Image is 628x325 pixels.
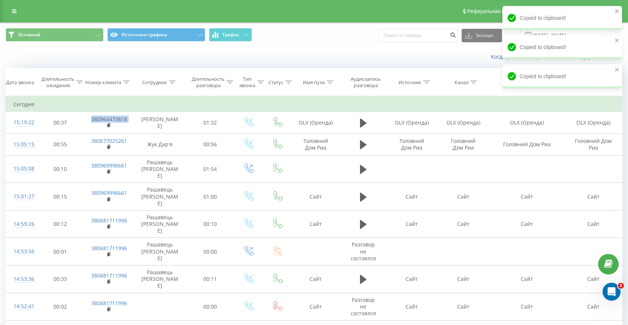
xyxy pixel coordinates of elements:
a: 380969996661 [91,189,127,196]
td: Сайт [437,266,489,293]
a: Когда данные могут отличаться от других систем [491,53,622,60]
a: 380681711996 [91,272,127,279]
td: Сайт [291,266,341,293]
div: Copied to clipboard! [502,35,622,59]
td: Сайт [437,183,489,211]
td: Сайт [386,293,437,321]
td: Сегодня [6,97,622,112]
a: 380969996661 [91,162,127,169]
div: 15:05:15 [13,137,29,152]
button: Основной [6,28,104,42]
div: 15:01:27 [13,189,29,204]
a: 380677025261 [91,137,127,144]
td: Сайт [565,210,622,238]
td: 00:12 [36,210,84,238]
span: Основной [18,32,40,38]
td: Головний Дом Риа [437,134,489,155]
button: График [209,28,252,42]
td: Рашавець [PERSON_NAME] [133,155,186,183]
td: [PERSON_NAME] [133,112,186,134]
span: Реферальная программа [467,8,528,14]
td: Сайт [386,210,437,238]
td: Жук Дар'я [133,134,186,155]
td: 00:56 [187,134,234,155]
td: OLX (Оренда) [489,112,565,134]
span: График [223,32,239,37]
td: Сайт [565,293,622,321]
td: Головний Дом Риа [386,134,437,155]
button: close [615,67,620,74]
td: 00:10 [187,210,234,238]
div: 15:05:08 [13,162,29,176]
td: OLX (Оренда) [565,112,622,134]
div: 14:53:36 [13,272,29,286]
td: 00:33 [36,266,84,293]
td: OLX (Оренда) [386,112,437,134]
td: Сайт [489,183,565,211]
td: Сайт [565,183,622,211]
span: Разговор не состоялся [351,241,376,261]
div: Дата звонка [6,79,34,86]
td: 00:00 [187,293,234,321]
button: close [615,37,620,45]
div: Номер клиента [85,79,121,86]
td: Сайт [291,210,341,238]
td: Сайт [386,183,437,211]
span: 2 [618,283,624,289]
td: 00:11 [187,266,234,293]
a: 380681711996 [91,217,127,224]
td: Сайт [489,293,565,321]
td: Головний Дом Риа [489,134,565,155]
div: 14:59:26 [13,217,29,232]
td: 00:00 [187,238,234,266]
div: Аудиозапись разговора [347,76,384,89]
td: Рашавець [PERSON_NAME] [133,183,186,211]
td: Сайт [291,293,341,321]
iframe: Intercom live chat [603,283,621,301]
td: 00:15 [36,183,84,211]
td: Сайт [437,210,489,238]
a: 380681711996 [91,300,127,307]
td: Рашавець [PERSON_NAME] [133,266,186,293]
td: Сайт [386,266,437,293]
td: 00:37 [36,112,84,134]
td: Сайт [565,266,622,293]
div: Copied to clipboard! [502,64,622,88]
a: 380681711996 [91,245,127,252]
button: Экспорт [462,29,502,42]
td: OLX (Оренда) [437,112,489,134]
td: 01:00 [187,183,234,211]
span: Разговор не состоялся [351,296,376,317]
div: Статус [268,79,283,86]
div: Сотрудник [142,79,167,86]
td: 01:54 [187,155,234,183]
td: 00:01 [36,238,84,266]
div: 14:53:56 [13,244,29,259]
td: 00:55 [36,134,84,155]
td: Сайт [437,293,489,321]
td: Сайт [489,266,565,293]
td: OLX (Оренда) [291,112,341,134]
input: Поиск по номеру [379,29,458,42]
div: Канал [455,79,468,86]
div: Имя пула [303,79,325,86]
td: Головний Дом Риа [291,134,341,155]
td: Рашавець [PERSON_NAME] [133,238,186,266]
td: Сайт [291,183,341,211]
div: Длительность разговора [192,76,225,89]
td: 01:32 [187,112,234,134]
div: Copied to clipboard! [502,6,622,30]
div: 15:19:22 [13,115,29,130]
td: Сайт [489,210,565,238]
td: Головний Дом Риа [565,134,622,155]
button: close [615,8,620,15]
div: Тип звонка [239,76,255,89]
div: Источник [398,79,421,86]
div: Длительность ожидания [41,76,74,89]
div: 14:52:41 [13,299,29,314]
td: Рашавець [PERSON_NAME] [133,210,186,238]
a: 380964473818 [91,116,127,123]
td: 00:02 [36,293,84,321]
td: 00:10 [36,155,84,183]
button: Источники трафика [107,28,205,42]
